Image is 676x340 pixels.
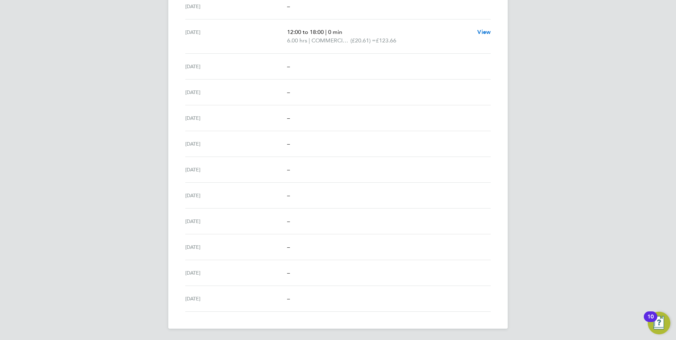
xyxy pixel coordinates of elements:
span: – [287,218,290,224]
span: – [287,115,290,121]
div: [DATE] [185,191,287,200]
div: 10 [647,317,654,326]
span: – [287,244,290,250]
span: – [287,89,290,95]
span: COMMERCIAL_HOURS [311,36,350,45]
span: 0 min [328,29,342,35]
div: [DATE] [185,62,287,71]
div: [DATE] [185,28,287,45]
div: [DATE] [185,2,287,11]
span: (£20.61) = [350,37,376,44]
div: [DATE] [185,88,287,96]
span: – [287,3,290,10]
span: – [287,295,290,302]
span: | [325,29,327,35]
span: – [287,192,290,199]
div: [DATE] [185,165,287,174]
button: Open Resource Center, 10 new notifications [648,312,670,334]
span: – [287,140,290,147]
div: [DATE] [185,294,287,303]
div: [DATE] [185,269,287,277]
span: £123.66 [376,37,396,44]
a: View [477,28,491,36]
div: [DATE] [185,140,287,148]
span: 6.00 hrs [287,37,307,44]
span: – [287,63,290,70]
div: [DATE] [185,114,287,122]
span: – [287,269,290,276]
span: – [287,166,290,173]
div: [DATE] [185,217,287,225]
span: | [309,37,310,44]
span: 12:00 to 18:00 [287,29,324,35]
span: View [477,29,491,35]
div: [DATE] [185,243,287,251]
